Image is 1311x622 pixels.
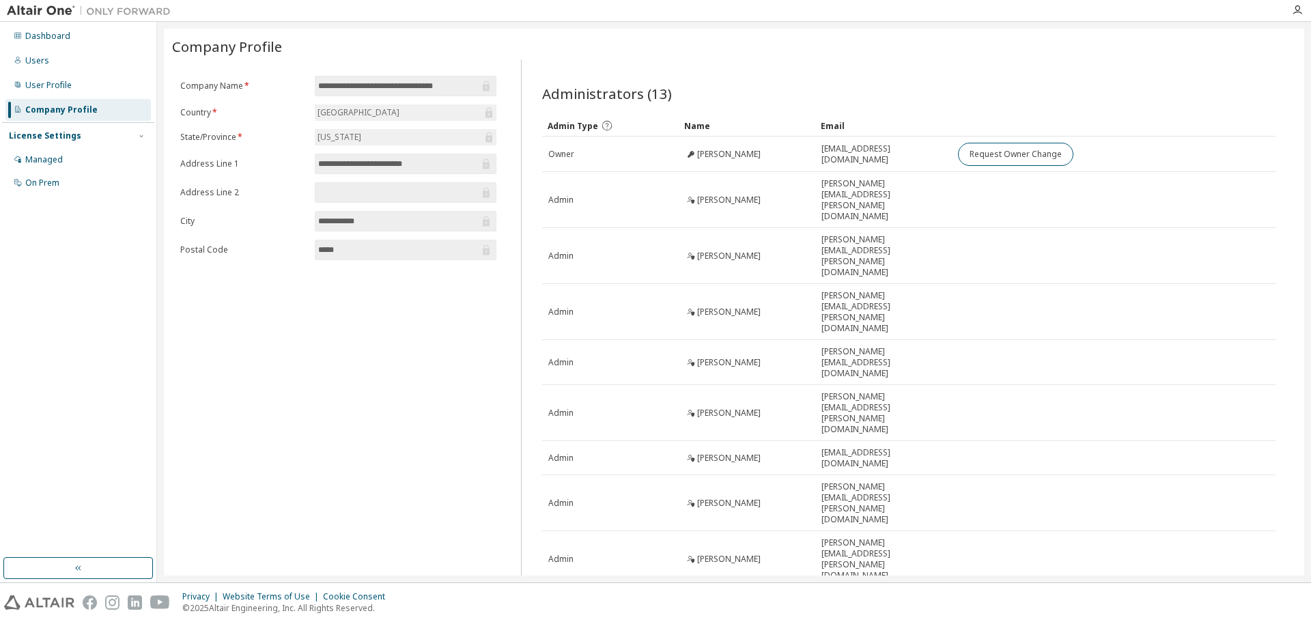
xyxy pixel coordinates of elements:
[821,234,946,278] span: [PERSON_NAME][EMAIL_ADDRESS][PERSON_NAME][DOMAIN_NAME]
[958,143,1073,166] button: Request Owner Change
[697,307,761,317] span: [PERSON_NAME]
[4,595,74,610] img: altair_logo.svg
[697,195,761,206] span: [PERSON_NAME]
[821,115,946,137] div: Email
[180,216,307,227] label: City
[821,447,946,469] span: [EMAIL_ADDRESS][DOMAIN_NAME]
[542,84,672,103] span: Administrators (13)
[548,149,574,160] span: Owner
[697,357,761,368] span: [PERSON_NAME]
[105,595,119,610] img: instagram.svg
[548,195,574,206] span: Admin
[180,132,307,143] label: State/Province
[697,251,761,261] span: [PERSON_NAME]
[315,105,401,120] div: [GEOGRAPHIC_DATA]
[697,498,761,509] span: [PERSON_NAME]
[548,307,574,317] span: Admin
[697,408,761,419] span: [PERSON_NAME]
[548,357,574,368] span: Admin
[180,81,307,91] label: Company Name
[821,290,946,334] span: [PERSON_NAME][EMAIL_ADDRESS][PERSON_NAME][DOMAIN_NAME]
[821,143,946,165] span: [EMAIL_ADDRESS][DOMAIN_NAME]
[180,107,307,118] label: Country
[821,481,946,525] span: [PERSON_NAME][EMAIL_ADDRESS][PERSON_NAME][DOMAIN_NAME]
[684,115,810,137] div: Name
[315,104,496,121] div: [GEOGRAPHIC_DATA]
[548,498,574,509] span: Admin
[182,591,223,602] div: Privacy
[697,149,761,160] span: [PERSON_NAME]
[548,554,574,565] span: Admin
[172,37,282,56] span: Company Profile
[25,31,70,42] div: Dashboard
[548,251,574,261] span: Admin
[25,178,59,188] div: On Prem
[25,80,72,91] div: User Profile
[548,453,574,464] span: Admin
[180,244,307,255] label: Postal Code
[25,104,98,115] div: Company Profile
[821,391,946,435] span: [PERSON_NAME][EMAIL_ADDRESS][PERSON_NAME][DOMAIN_NAME]
[821,537,946,581] span: [PERSON_NAME][EMAIL_ADDRESS][PERSON_NAME][DOMAIN_NAME]
[150,595,170,610] img: youtube.svg
[821,178,946,222] span: [PERSON_NAME][EMAIL_ADDRESS][PERSON_NAME][DOMAIN_NAME]
[223,591,323,602] div: Website Terms of Use
[323,591,393,602] div: Cookie Consent
[182,602,393,614] p: © 2025 Altair Engineering, Inc. All Rights Reserved.
[821,346,946,379] span: [PERSON_NAME][EMAIL_ADDRESS][DOMAIN_NAME]
[548,408,574,419] span: Admin
[180,187,307,198] label: Address Line 2
[548,120,598,132] span: Admin Type
[180,158,307,169] label: Address Line 1
[315,129,496,145] div: [US_STATE]
[83,595,97,610] img: facebook.svg
[7,4,178,18] img: Altair One
[697,453,761,464] span: [PERSON_NAME]
[25,55,49,66] div: Users
[697,554,761,565] span: [PERSON_NAME]
[315,130,363,145] div: [US_STATE]
[25,154,63,165] div: Managed
[128,595,142,610] img: linkedin.svg
[9,130,81,141] div: License Settings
